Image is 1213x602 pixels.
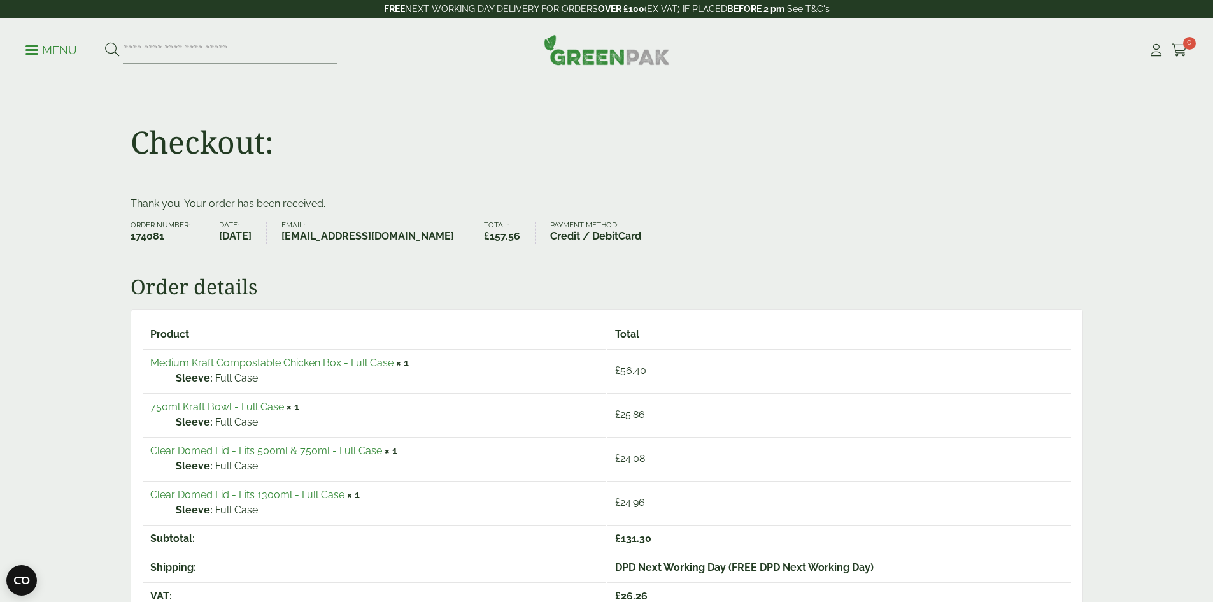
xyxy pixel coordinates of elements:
[1148,44,1164,57] i: My Account
[615,533,621,545] span: £
[615,408,620,420] span: £
[176,415,599,430] p: Full Case
[6,565,37,596] button: Open CMP widget
[607,321,1071,348] th: Total
[287,401,299,413] strong: × 1
[787,4,830,14] a: See T&C's
[615,452,620,464] span: £
[727,4,784,14] strong: BEFORE 2 pm
[396,357,409,369] strong: × 1
[385,445,397,457] strong: × 1
[615,590,621,602] span: £
[550,229,641,244] strong: Credit / DebitCard
[143,554,606,581] th: Shipping:
[550,222,656,244] li: Payment method:
[615,408,645,420] bdi: 25.86
[25,43,77,58] p: Menu
[150,401,284,413] a: 750ml Kraft Bowl - Full Case
[615,496,645,508] bdi: 24.96
[131,196,1083,211] p: Thank you. Your order has been received.
[25,43,77,55] a: Menu
[131,275,1083,299] h2: Order details
[150,445,382,457] a: Clear Domed Lid - Fits 500ml & 750ml - Full Case
[1172,41,1188,60] a: 0
[219,229,252,244] strong: [DATE]
[281,229,454,244] strong: [EMAIL_ADDRESS][DOMAIN_NAME]
[615,590,648,602] span: 26.26
[150,489,344,501] a: Clear Domed Lid - Fits 1300ml - Full Case
[150,357,394,369] a: Medium Kraft Compostable Chicken Box - Full Case
[131,124,274,161] h1: Checkout:
[1183,37,1196,50] span: 0
[615,533,651,545] span: 131.30
[176,459,213,474] strong: Sleeve:
[143,321,606,348] th: Product
[219,222,267,244] li: Date:
[384,4,405,14] strong: FREE
[544,34,670,65] img: GreenPak Supplies
[176,415,213,430] strong: Sleeve:
[1172,44,1188,57] i: Cart
[176,459,599,474] p: Full Case
[615,496,620,508] span: £
[607,554,1071,581] td: DPD Next Working Day (FREE DPD Next Working Day)
[347,489,360,501] strong: × 1
[615,364,646,376] bdi: 56.40
[484,222,536,244] li: Total:
[176,503,213,518] strong: Sleeve:
[143,525,606,552] th: Subtotal:
[176,371,599,386] p: Full Case
[484,230,520,242] bdi: 157.56
[131,222,205,244] li: Order number:
[615,364,620,376] span: £
[176,503,599,518] p: Full Case
[176,371,213,386] strong: Sleeve:
[598,4,644,14] strong: OVER £100
[484,230,490,242] span: £
[131,229,190,244] strong: 174081
[615,452,645,464] bdi: 24.08
[281,222,469,244] li: Email:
